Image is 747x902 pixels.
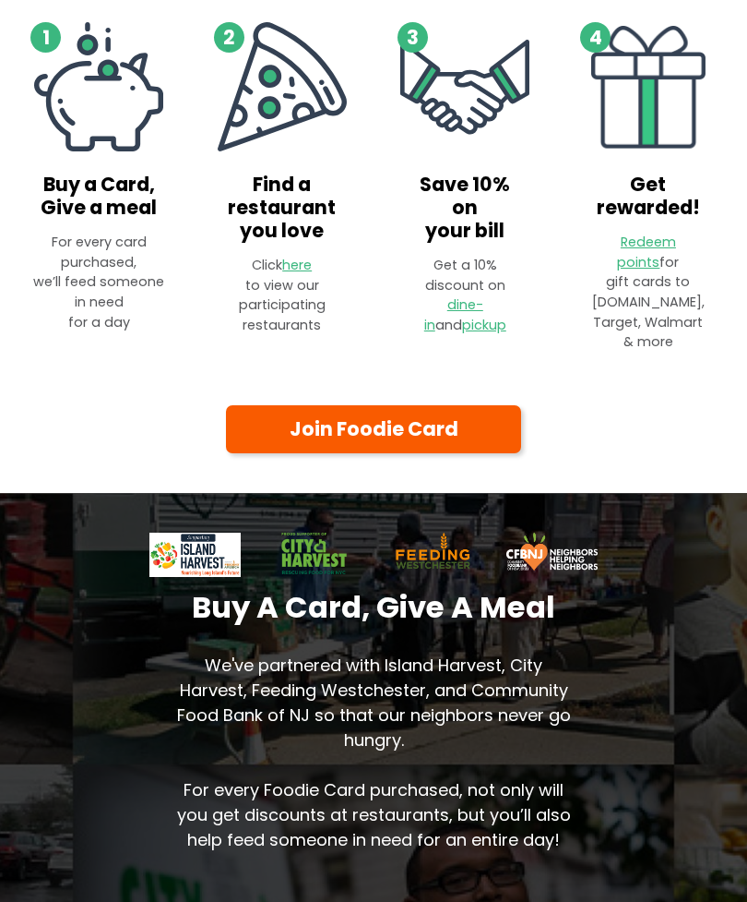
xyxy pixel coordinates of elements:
p: for gift cards to [DOMAIN_NAME], Target, Walmart & more [590,233,707,353]
h4: Save 10% on your bill [407,174,524,243]
a: Join Foodie Card [226,405,521,453]
p: For every card purchased, we’ll feed someone in need for a day [27,233,170,332]
h4: Find a restaurant you love [210,174,353,243]
a: pickup [462,316,506,334]
p: Get a 10% discount on and [407,256,524,335]
a: here [282,256,312,274]
a: Redeem points [617,233,676,271]
p: Click to view our participating restaurants [210,256,353,335]
a: dine-in [424,295,483,334]
h4: Get rewarded! [590,174,707,220]
h4: Buy a Card, Give a meal [27,174,170,220]
p: We've partnered with Island Harvest, City Harvest, Feeding Westchester, and Community Food Bank o... [170,653,578,872]
h2: Buy A Card, Give A Meal [149,590,598,626]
